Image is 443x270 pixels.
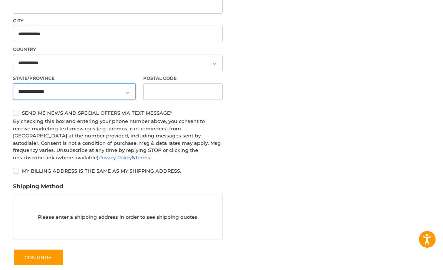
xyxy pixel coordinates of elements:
label: My billing address is the same as my shipping address. [13,168,223,174]
legend: Shipping Method [13,182,63,194]
button: Continue [13,249,63,266]
label: Postal Code [143,75,223,82]
a: Terms [135,154,150,160]
div: By checking this box and entering your phone number above, you consent to receive marketing text ... [13,118,223,161]
p: Please enter a shipping address in order to see shipping quotes [13,210,223,224]
label: Country [13,46,223,53]
label: State/Province [13,75,136,82]
label: Send me news and special offers via text message* [13,110,223,116]
label: City [13,17,223,24]
a: Privacy Policy [98,154,132,160]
